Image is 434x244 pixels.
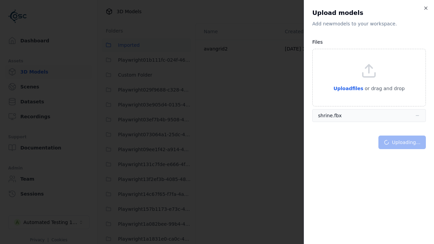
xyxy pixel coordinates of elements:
p: Add new model s to your workspace. [312,20,426,27]
label: Files [312,39,323,45]
p: or drag and drop [363,84,405,93]
span: Upload files [333,86,363,91]
div: shrine.fbx [318,112,342,119]
h2: Upload models [312,8,426,18]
